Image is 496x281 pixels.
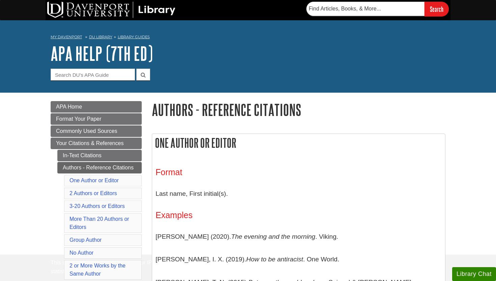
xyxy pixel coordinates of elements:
[51,138,142,149] a: Your Citations & References
[156,210,442,220] h3: Examples
[70,216,129,230] a: More Than 20 Authors or Editors
[70,190,117,196] a: 2 Authors or Editors
[51,69,135,80] input: Search DU's APA Guide
[152,134,445,152] h2: One Author or Editor
[70,237,102,243] a: Group Author
[156,227,442,247] p: [PERSON_NAME] (2020). . Viking.
[452,267,496,281] button: Library Chat
[57,150,142,161] a: In-Text Citations
[246,256,303,263] i: How to be antiracist
[156,250,442,269] p: [PERSON_NAME], I. X. (2019). . One World.
[89,34,112,39] a: DU Library
[51,101,142,113] a: APA Home
[56,116,101,122] span: Format Your Paper
[51,113,142,125] a: Format Your Paper
[118,34,150,39] a: Library Guides
[156,167,442,177] h3: Format
[70,250,93,256] a: No Author
[70,203,125,209] a: 3-20 Authors or Editors
[57,162,142,173] a: Authors - Reference Citations
[56,140,123,146] span: Your Citations & References
[51,32,445,43] nav: breadcrumb
[152,101,445,118] h1: Authors - Reference Citations
[56,128,117,134] span: Commonly Used Sources
[231,233,315,240] i: The evening and the morning
[306,2,424,16] input: Find Articles, Books, & More...
[70,178,119,183] a: One Author or Editor
[51,34,82,40] a: My Davenport
[51,125,142,137] a: Commonly Used Sources
[70,263,126,277] a: 2 or More Works by the Same Author
[47,2,175,18] img: DU Library
[306,2,449,16] form: Searches DU Library's articles, books, and more
[56,104,82,110] span: APA Home
[424,2,449,16] input: Search
[156,184,442,204] p: Last name, First initial(s).
[51,43,153,64] a: APA Help (7th Ed)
